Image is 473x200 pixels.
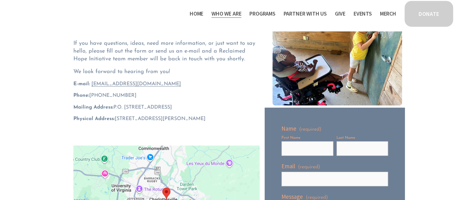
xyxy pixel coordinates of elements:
[73,116,206,121] span: [STREET_ADDRESS][PERSON_NAME]
[73,81,90,86] strong: E-mail:
[281,162,295,170] span: Email
[335,9,345,19] a: Give
[299,127,321,132] span: (required)
[298,164,320,170] span: (required)
[91,81,181,86] a: [EMAIL_ADDRESS][DOMAIN_NAME]
[73,105,172,110] span: P.O. [STREET_ADDRESS]
[281,135,333,141] div: First Name
[380,9,396,19] a: Merch
[162,188,170,199] div: RHI Headquarters 911 East Jefferson Street Charlottesville, VA, 22902, United States
[73,41,257,62] span: If you have questions, ideas, need more information, or just want to say hello, please fill out t...
[73,93,89,98] strong: Phone:
[249,9,276,19] a: folder dropdown
[284,9,327,18] span: Partner With Us
[190,9,203,19] a: Home
[211,9,241,19] a: folder dropdown
[73,93,137,98] span: ‪[PHONE_NUMBER]‬
[73,116,115,121] strong: Physical Address:
[284,9,327,19] a: folder dropdown
[211,9,241,18] span: Who We Are
[249,9,276,18] span: Programs
[73,105,114,110] strong: Mailing Address:
[73,69,170,75] span: We look forward to hearing from you!
[354,9,372,19] a: Events
[281,124,296,133] span: Name
[336,135,388,141] div: Last Name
